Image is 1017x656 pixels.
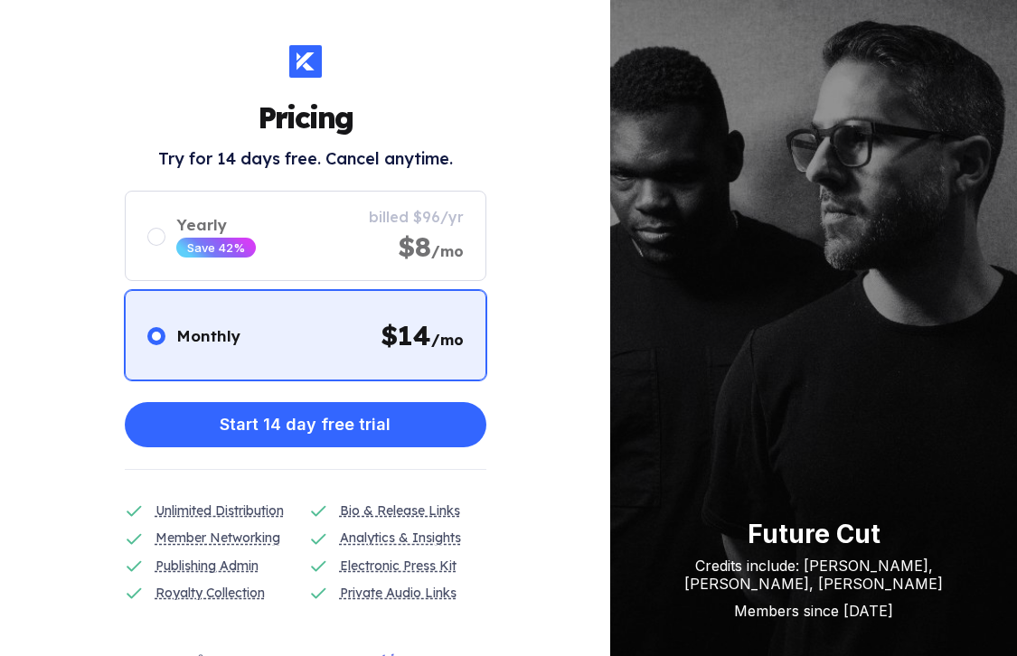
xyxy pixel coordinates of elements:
[381,318,464,352] div: $ 14
[155,583,265,603] div: Royalty Collection
[646,602,981,620] div: Members since [DATE]
[398,230,464,264] div: $8
[155,501,284,520] div: Unlimited Distribution
[431,242,464,260] span: /mo
[125,402,486,447] button: Start 14 day free trial
[176,215,256,234] div: Yearly
[340,583,457,603] div: Private Audio Links
[258,99,353,136] h1: Pricing
[431,331,464,349] span: /mo
[369,208,464,226] div: billed $96/yr
[646,557,981,593] div: Credits include: [PERSON_NAME], [PERSON_NAME], [PERSON_NAME]
[646,519,981,549] div: Future Cut
[176,326,240,345] div: Monthly
[220,407,391,443] div: Start 14 day free trial
[155,528,280,548] div: Member Networking
[155,556,259,576] div: Publishing Admin
[340,528,461,548] div: Analytics & Insights
[340,556,457,576] div: Electronic Press Kit
[340,501,460,520] div: Bio & Release Links
[187,240,245,255] div: Save 42%
[158,148,453,169] h2: Try for 14 days free. Cancel anytime.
